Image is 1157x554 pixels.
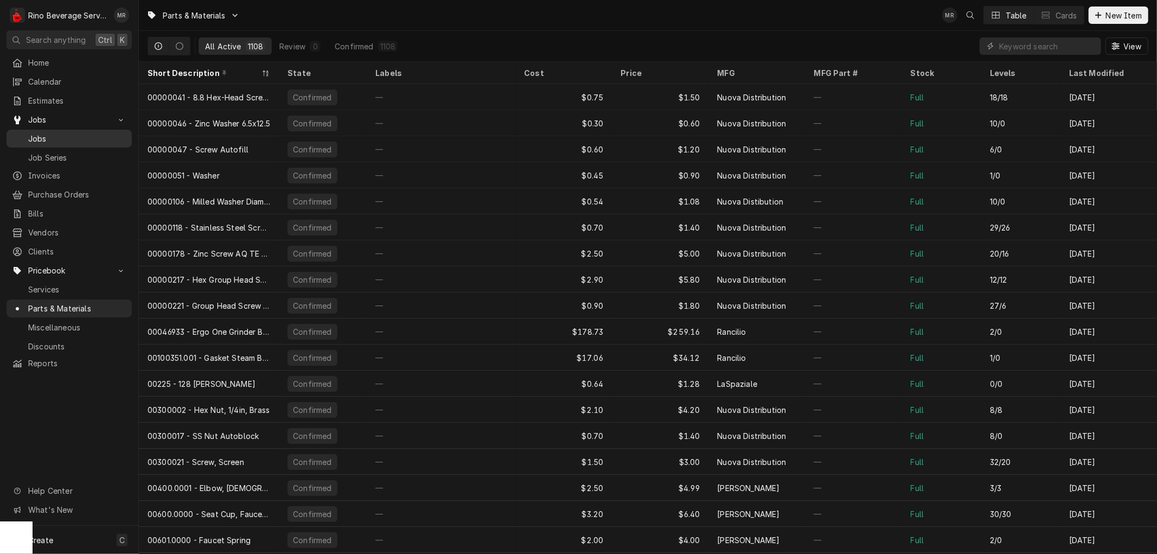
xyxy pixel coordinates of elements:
div: $17.06 [515,345,612,371]
div: $1.40 [612,423,708,449]
div: Full [911,92,924,103]
div: 0/0 [990,378,1002,390]
div: [DATE] [1060,240,1157,266]
div: [DATE] [1060,501,1157,527]
div: Melissa Rinehart's Avatar [114,8,129,23]
div: Levels [990,67,1050,79]
span: What's New [28,504,125,515]
div: $0.70 [515,214,612,240]
div: MFG [717,67,794,79]
div: Confirmed [292,404,333,416]
div: Full [911,430,924,442]
div: — [806,162,902,188]
div: LaSpaziale [717,378,757,390]
div: Rancilio [717,352,746,364]
div: Confirmed [292,352,333,364]
div: Confirmed [292,326,333,338]
div: — [806,188,902,214]
div: [DATE] [1060,292,1157,319]
a: Bills [7,205,132,222]
div: Nuova Distribution [717,274,786,285]
span: Jobs [28,114,110,125]
div: 1/0 [990,352,1000,364]
div: — [367,449,515,475]
div: Full [911,456,924,468]
div: 18/18 [990,92,1008,103]
div: [DATE] [1060,162,1157,188]
div: — [806,423,902,449]
div: — [806,345,902,371]
div: 1108 [380,41,396,52]
div: 00300017 - SS Nut Autoblock [148,430,259,442]
div: 10/0 [990,196,1006,207]
a: Home [7,54,132,72]
span: Pricebook [28,265,110,276]
div: 00000041 - 8.8 Hex-Head Screw M6x40 [148,92,270,103]
div: 2/0 [990,534,1002,546]
button: Open search [962,7,979,24]
div: 20/16 [990,248,1009,259]
span: Invoices [28,170,126,181]
div: Rino Beverage Service's Avatar [10,8,25,23]
div: 00046933 - Ergo One Grinder Burrs w/ Screws [148,326,270,338]
div: Melissa Rinehart's Avatar [942,8,957,23]
div: $0.60 [612,110,708,136]
div: $0.90 [612,162,708,188]
a: Vendors [7,224,132,241]
div: Table [1006,10,1027,21]
div: $0.90 [515,292,612,319]
div: $1.08 [612,188,708,214]
div: 30/30 [990,508,1012,520]
a: Go to Jobs [7,111,132,129]
div: — [806,214,902,240]
button: View [1105,37,1148,55]
div: 00601.0000 - Faucet Spring [148,534,251,546]
div: — [367,214,515,240]
div: [DATE] [1060,188,1157,214]
div: — [367,240,515,266]
div: Cards [1056,10,1077,21]
div: [PERSON_NAME] [717,508,779,520]
div: 00300002 - Hex Nut, 1/4in, Brass [148,404,270,416]
a: Invoices [7,167,132,184]
div: — [367,110,515,136]
div: $259.16 [612,319,708,345]
div: Confirmed [292,196,333,207]
div: $0.30 [515,110,612,136]
div: [DATE] [1060,475,1157,501]
div: Nuova Distribution [717,248,786,259]
div: Confirmed [292,378,333,390]
div: Full [911,222,924,233]
a: Go to Parts & Materials [142,7,244,24]
div: 6/0 [990,144,1002,155]
div: Confirmed [292,482,333,494]
div: [PERSON_NAME] [717,534,779,546]
div: 00400.0001 - Elbow, [DEMOGRAPHIC_DATA] [148,482,270,494]
div: — [367,136,515,162]
div: [DATE] [1060,266,1157,292]
div: 00000046 - Zinc Washer 6.5x12.5 [148,118,270,129]
span: Parts & Materials [28,303,126,314]
div: [DATE] [1060,397,1157,423]
span: Services [28,284,126,295]
div: Full [911,326,924,338]
div: Nuova Distibution [717,196,783,207]
div: [PERSON_NAME] [717,482,779,494]
div: 00000118 - Stainless Steel Screw [148,222,270,233]
div: — [367,162,515,188]
input: Keyword search [999,37,1096,55]
span: Ctrl [98,34,112,46]
div: Confirmed [292,508,333,520]
a: Estimates [7,92,132,110]
div: $2.90 [515,266,612,292]
div: $1.50 [515,449,612,475]
div: [DATE] [1060,345,1157,371]
div: Confirmed [292,144,333,155]
a: Job Series [7,149,132,167]
div: — [367,84,515,110]
div: Full [911,118,924,129]
div: Full [911,248,924,259]
span: Purchase Orders [28,189,126,200]
div: [DATE] [1060,449,1157,475]
div: Confirmed [292,118,333,129]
